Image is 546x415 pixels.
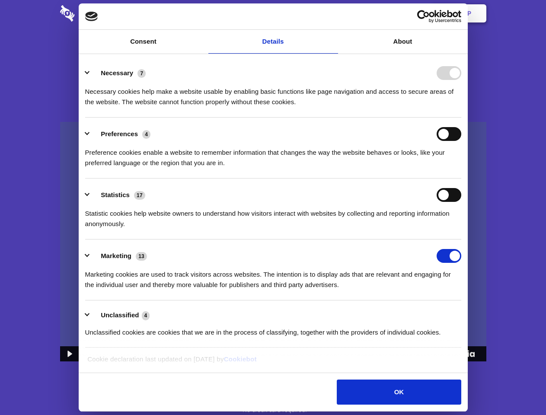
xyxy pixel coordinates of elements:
div: Necessary cookies help make a website usable by enabling basic functions like page navigation and... [85,80,461,107]
a: Consent [79,30,208,54]
span: 4 [142,130,150,139]
div: Marketing cookies are used to track visitors across websites. The intention is to display ads tha... [85,263,461,290]
span: 4 [142,311,150,320]
div: Preference cookies enable a website to remember information that changes the way the website beha... [85,141,461,168]
button: Unclassified (4) [85,310,155,321]
a: About [338,30,468,54]
a: Usercentrics Cookiebot - opens in a new window [386,10,461,23]
div: Statistic cookies help website owners to understand how visitors interact with websites by collec... [85,202,461,229]
a: Details [208,30,338,54]
label: Marketing [101,252,131,259]
h4: Auto-redaction of sensitive data, encrypted data sharing and self-destructing private chats. Shar... [60,79,486,107]
span: 7 [137,69,146,78]
button: Statistics (17) [85,188,151,202]
h1: Eliminate Slack Data Loss. [60,39,486,70]
img: logo-wordmark-white-trans-d4663122ce5f474addd5e946df7df03e33cb6a1c49d2221995e7729f52c070b2.svg [60,5,134,22]
button: Preferences (4) [85,127,156,141]
button: Play Video [60,346,78,361]
a: Cookiebot [224,355,257,363]
iframe: Drift Widget Chat Controller [503,372,536,405]
span: 17 [134,191,145,200]
img: Sharesecret [60,122,486,362]
button: Marketing (13) [85,249,153,263]
label: Preferences [101,130,138,137]
label: Necessary [101,69,133,77]
button: Necessary (7) [85,66,151,80]
label: Statistics [101,191,130,198]
div: Cookie declaration last updated on [DATE] by [81,354,465,371]
button: OK [337,380,461,405]
img: logo [85,12,98,21]
span: 13 [136,252,147,261]
div: Unclassified cookies are cookies that we are in the process of classifying, together with the pro... [85,321,461,338]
